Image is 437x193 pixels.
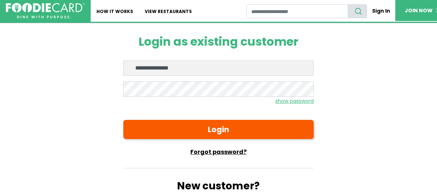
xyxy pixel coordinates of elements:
h1: Login as existing customer [123,35,314,49]
small: show password [275,97,314,105]
h2: New customer? [123,180,314,192]
a: Sign In [367,4,395,18]
button: search [348,4,367,18]
a: Forgot password? [123,148,314,156]
img: FoodieCard; Eat, Drink, Save, Donate [6,3,85,19]
input: restaurant search [246,4,349,18]
button: Login [123,120,314,139]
